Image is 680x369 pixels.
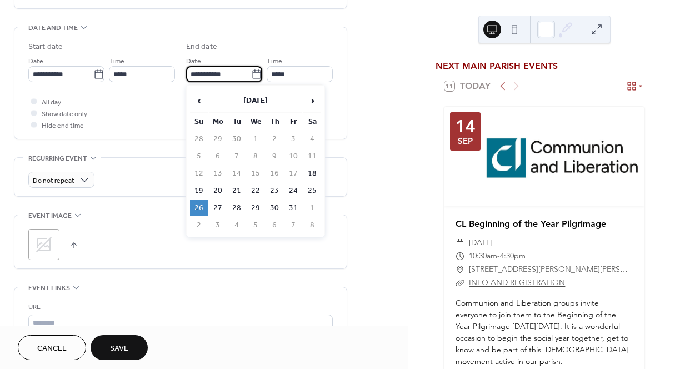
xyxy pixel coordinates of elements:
td: 17 [284,166,302,182]
span: Date [186,56,201,67]
td: 11 [303,148,321,164]
td: 7 [228,148,246,164]
td: 6 [266,217,283,233]
td: 4 [228,217,246,233]
td: 21 [228,183,246,199]
div: ​ [456,236,464,250]
td: 6 [209,148,227,164]
td: 25 [303,183,321,199]
td: 28 [228,200,246,216]
span: - [497,250,500,263]
span: Event links [28,282,70,294]
th: Su [190,114,208,130]
a: INFO AND REGISTRATION [469,277,565,287]
span: Time [267,56,282,67]
th: Sa [303,114,321,130]
a: [STREET_ADDRESS][PERSON_NAME][PERSON_NAME] [469,263,633,276]
th: Mo [209,114,227,130]
span: Do not repeat [33,174,74,187]
span: Date and time [28,22,78,34]
td: 10 [284,148,302,164]
span: Event image [28,210,72,222]
td: 7 [284,217,302,233]
div: ​ [456,250,464,263]
span: Show date only [42,108,87,120]
span: Date [28,56,43,67]
td: 9 [266,148,283,164]
td: 15 [247,166,264,182]
div: ​ [456,263,464,276]
td: 5 [247,217,264,233]
td: 1 [247,131,264,147]
td: 4 [303,131,321,147]
div: ; [28,229,59,260]
td: 2 [266,131,283,147]
span: ‹ [191,89,207,112]
th: We [247,114,264,130]
td: 18 [303,166,321,182]
span: › [304,89,321,112]
td: 29 [209,131,227,147]
td: 14 [228,166,246,182]
td: 8 [303,217,321,233]
td: 16 [266,166,283,182]
td: 29 [247,200,264,216]
td: 12 [190,166,208,182]
div: ​ [456,276,464,290]
div: Sep [458,137,473,145]
td: 13 [209,166,227,182]
td: 24 [284,183,302,199]
td: 27 [209,200,227,216]
td: 30 [266,200,283,216]
td: 26 [190,200,208,216]
td: 30 [228,131,246,147]
span: 10:30am [469,250,497,263]
span: Save [110,343,128,355]
button: Save [91,335,148,360]
td: 3 [209,217,227,233]
div: Start date [28,41,63,53]
td: 22 [247,183,264,199]
div: NEXT MAIN PARISH EVENTS [436,59,653,73]
td: 31 [284,200,302,216]
span: Hide end time [42,120,84,132]
th: Tu [228,114,246,130]
div: URL [28,301,331,313]
td: 23 [266,183,283,199]
th: Fr [284,114,302,130]
span: 4:30pm [500,250,526,263]
span: [DATE] [469,236,493,250]
button: Cancel [18,335,86,360]
a: CL Beginning of the Year Pilgrimage [456,218,606,229]
th: [DATE] [209,89,302,113]
span: Recurring event [28,153,87,164]
div: 14 [456,118,476,134]
td: 2 [190,217,208,233]
span: Cancel [37,343,67,355]
td: 5 [190,148,208,164]
td: 19 [190,183,208,199]
span: All day [42,97,61,108]
td: 28 [190,131,208,147]
td: 8 [247,148,264,164]
td: 3 [284,131,302,147]
div: End date [186,41,217,53]
span: Time [109,56,124,67]
td: 20 [209,183,227,199]
th: Th [266,114,283,130]
td: 1 [303,200,321,216]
